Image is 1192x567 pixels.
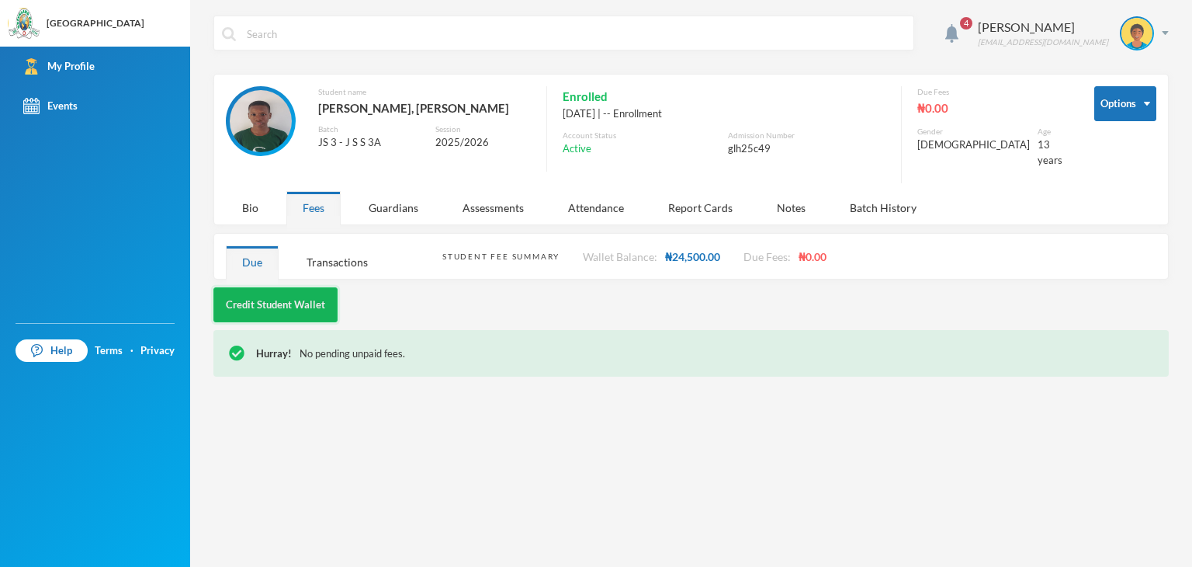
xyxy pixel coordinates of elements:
[9,9,40,40] img: logo
[213,287,338,322] button: Credit Student Wallet
[917,98,1071,118] div: ₦0.00
[728,130,885,141] div: Admission Number
[130,343,133,359] div: ·
[95,343,123,359] a: Terms
[16,339,88,363] a: Help
[222,27,236,41] img: search
[23,58,95,75] div: My Profile
[761,191,822,224] div: Notes
[583,250,657,263] span: Wallet Balance:
[960,17,972,30] span: 4
[47,16,144,30] div: [GEOGRAPHIC_DATA]
[1038,126,1071,137] div: Age
[226,245,279,279] div: Due
[652,191,749,224] div: Report Cards
[245,16,906,51] input: Search
[318,135,424,151] div: JS 3 - J S S 3A
[563,130,720,141] div: Account Status
[563,86,608,106] span: Enrolled
[833,191,933,224] div: Batch History
[552,191,640,224] div: Attendance
[1121,18,1152,49] img: STUDENT
[140,343,175,359] a: Privacy
[728,141,885,157] div: glh25c49
[229,346,244,361] img: !
[743,250,791,263] span: Due Fees:
[917,126,1030,137] div: Gender
[318,123,424,135] div: Batch
[290,245,384,279] div: Transactions
[435,123,532,135] div: Session
[256,346,1153,362] div: No pending unpaid fees.
[1038,137,1071,168] div: 13 years
[563,141,591,157] span: Active
[446,191,540,224] div: Assessments
[318,98,531,118] div: [PERSON_NAME], [PERSON_NAME]
[1094,86,1156,121] button: Options
[318,86,531,98] div: Student name
[256,347,292,360] span: Hurray!
[917,137,1030,153] div: [DEMOGRAPHIC_DATA]
[286,191,341,224] div: Fees
[442,251,560,263] div: Student Fee Summary
[230,90,292,152] img: STUDENT
[978,18,1108,37] div: [PERSON_NAME]
[563,106,885,122] div: [DATE] | -- Enrollment
[435,135,532,151] div: 2025/2026
[665,250,720,263] span: ₦24,500.00
[352,191,435,224] div: Guardians
[978,37,1108,48] div: [EMAIL_ADDRESS][DOMAIN_NAME]
[23,98,78,114] div: Events
[226,191,275,224] div: Bio
[917,86,1071,98] div: Due Fees
[799,250,826,263] span: ₦0.00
